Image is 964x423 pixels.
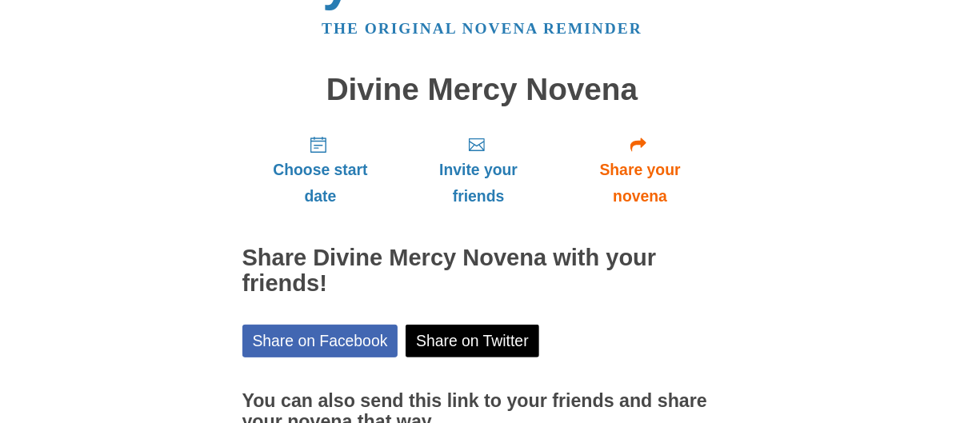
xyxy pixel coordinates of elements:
span: Invite your friends [414,157,542,210]
h2: Share Divine Mercy Novena with your friends! [242,245,722,297]
a: Invite your friends [398,122,558,217]
a: Share your novena [558,122,722,217]
span: Share your novena [574,157,706,210]
h1: Divine Mercy Novena [242,73,722,107]
a: Choose start date [242,122,399,217]
a: The original novena reminder [322,20,642,37]
a: Share on Facebook [242,325,398,357]
span: Choose start date [258,157,383,210]
a: Share on Twitter [406,325,539,357]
